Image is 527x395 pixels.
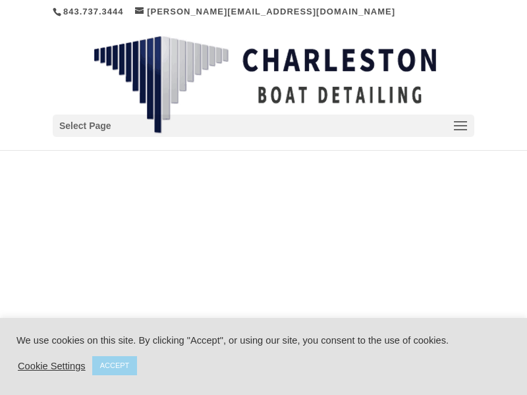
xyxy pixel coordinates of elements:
[63,7,124,16] a: 843.737.3444
[18,360,86,372] a: Cookie Settings
[135,7,395,16] a: [PERSON_NAME][EMAIL_ADDRESS][DOMAIN_NAME]
[94,36,436,134] img: Charleston Boat Detailing
[16,334,511,346] div: We use cookies on this site. By clicking "Accept", or using our site, you consent to the use of c...
[59,118,111,134] span: Select Page
[92,356,138,375] a: ACCEPT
